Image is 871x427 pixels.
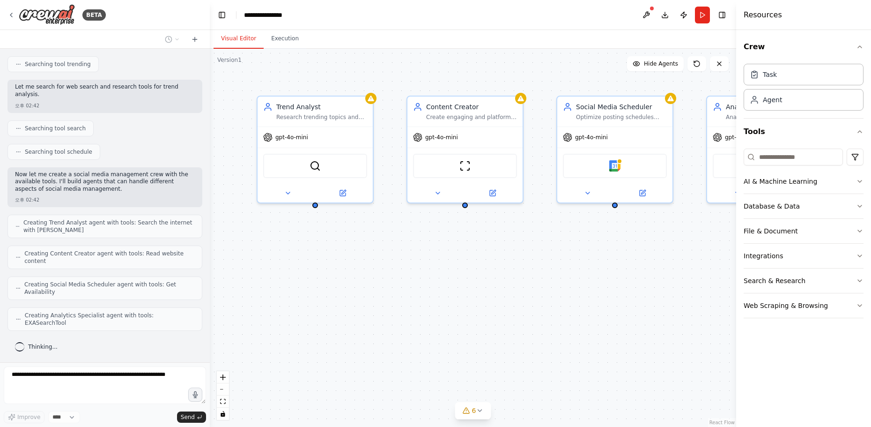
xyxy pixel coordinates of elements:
span: Creating Content Creator agent with tools: Read website content [24,250,194,265]
button: Execution [264,29,306,49]
div: Analyze social media engagement metrics, track performance across platforms, identify top-perform... [726,113,817,121]
div: 오후 02:42 [15,102,195,109]
span: Send [181,413,195,421]
button: Web Scraping & Browsing [744,293,864,318]
p: Now let me create a social media management crew with the available tools. I'll build agents that... [15,171,195,193]
button: Click to speak your automation idea [188,388,202,402]
button: Tools [744,119,864,145]
span: Creating Social Media Scheduler agent with tools: Get Availability [24,281,194,296]
div: Task [763,70,777,79]
button: zoom out [217,383,229,396]
button: AI & Machine Learning [744,169,864,194]
span: Searching tool trending [25,60,91,68]
button: Integrations [744,244,864,268]
div: Database & Data [744,202,800,211]
span: 6 [472,406,476,415]
span: gpt-4o-mini [425,134,458,141]
button: Open in side panel [316,187,369,199]
div: Analytics Specialist [726,102,817,112]
button: Improve [4,411,44,423]
button: Open in side panel [466,187,519,199]
button: Switch to previous chat [161,34,184,45]
div: Agent [763,95,782,105]
span: Creating Analytics Specialist agent with tools: EXASearchTool [25,312,194,327]
button: Database & Data [744,194,864,218]
div: 오후 02:42 [15,196,195,203]
button: zoom in [217,371,229,383]
div: Research trending topics and viral content in the {industry} industry to identify content opportu... [276,113,367,121]
div: File & Document [744,226,798,236]
button: File & Document [744,219,864,243]
span: gpt-4o-mini [725,134,758,141]
nav: breadcrumb [244,10,292,20]
div: Crew [744,60,864,118]
div: Content CreatorCreate engaging and platform-specific social media content including captions, has... [406,96,524,203]
img: Logo [19,4,75,25]
img: SerperDevTool [310,160,321,172]
div: Create engaging and platform-specific social media content including captions, hashtags, and cont... [426,113,517,121]
button: Send [177,412,206,423]
div: Search & Research [744,276,805,285]
div: BETA [82,9,106,21]
button: Hide Agents [627,56,684,71]
div: Analytics SpecialistAnalyze social media engagement metrics, track performance across platforms, ... [706,96,823,203]
img: ScrapeWebsiteTool [459,160,471,172]
button: toggle interactivity [217,408,229,420]
p: Let me search for web search and research tools for trend analysis. [15,83,195,98]
span: gpt-4o-mini [575,134,608,141]
button: Visual Editor [214,29,264,49]
span: Creating Trend Analyst agent with tools: Search the internet with [PERSON_NAME] [23,219,194,234]
h4: Resources [744,9,782,21]
div: Social Media SchedulerOptimize posting schedules across multiple social media platforms by analyz... [556,96,673,203]
span: Searching tool search [25,125,86,132]
button: Start a new chat [187,34,202,45]
div: Version 1 [217,56,242,64]
span: Searching tool schedule [25,148,92,156]
button: Hide right sidebar [716,8,729,22]
button: Search & Research [744,269,864,293]
div: Integrations [744,251,783,261]
span: Thinking... [28,343,58,351]
button: Hide left sidebar [215,8,229,22]
button: Open in side panel [616,187,669,199]
div: Trend Analyst [276,102,367,112]
div: AI & Machine Learning [744,177,817,186]
span: Hide Agents [644,60,678,67]
div: React Flow controls [217,371,229,420]
div: Content Creator [426,102,517,112]
span: gpt-4o-mini [275,134,308,141]
button: fit view [217,396,229,408]
div: Web Scraping & Browsing [744,301,828,310]
a: React Flow attribution [709,420,735,425]
img: Google Calendar [609,160,620,172]
div: Optimize posting schedules across multiple social media platforms by analyzing audience activity ... [576,113,667,121]
div: Trend AnalystResearch trending topics and viral content in the {industry} industry to identify co... [257,96,374,203]
button: 6 [455,402,491,420]
div: Social Media Scheduler [576,102,667,112]
div: Tools [744,145,864,326]
button: Crew [744,34,864,60]
span: Improve [17,413,40,421]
